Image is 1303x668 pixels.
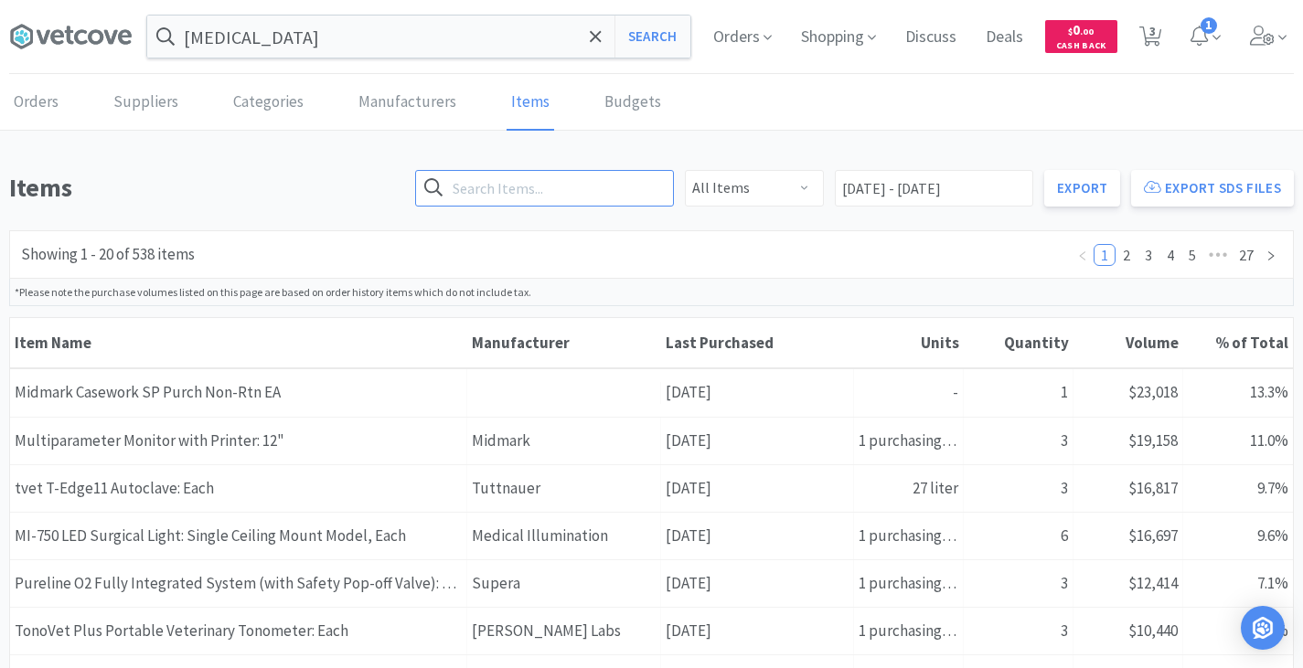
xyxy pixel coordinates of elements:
[1203,244,1233,266] span: •••
[1183,608,1293,654] div: 6.0%
[964,560,1073,607] div: 3
[10,608,467,654] div: TonoVet Plus Portable Veterinary Tonometer: Each
[1045,12,1117,61] a: $0.00Cash Back
[1183,513,1293,559] div: 9.6%
[1183,418,1293,464] div: 11.0%
[10,369,467,416] div: Midmark Casework SP Purch Non-Rtn EA
[467,513,661,559] div: Medical Illumination
[507,75,554,131] a: Items
[1160,245,1180,265] a: 4
[859,333,959,353] div: Units
[854,608,964,654] div: 1 purchasing unit
[1241,606,1285,650] div: Open Intercom Messenger
[854,418,964,464] div: 1 purchasing unit
[1095,245,1115,265] a: 1
[661,369,855,416] div: [DATE]
[1260,244,1282,266] li: Next Page
[1078,333,1179,353] div: Volume
[614,16,690,58] button: Search
[10,560,467,607] div: Pureline O2 Fully Integrated System (with Safety Pop-off Valve): Each
[1116,245,1137,265] a: 2
[472,333,657,353] div: Manufacturer
[661,560,855,607] div: [DATE]
[467,418,661,464] div: Midmark
[467,560,661,607] div: Supera
[229,75,308,131] a: Categories
[15,333,463,353] div: Item Name
[968,333,1069,353] div: Quantity
[1181,244,1203,266] li: 5
[661,608,855,654] div: [DATE]
[354,75,461,131] a: Manufacturers
[1068,21,1094,38] span: 0
[1077,250,1088,261] i: icon: left
[978,29,1031,46] a: Deals
[10,465,467,512] div: tvet T-Edge11 Autoclave: Each
[1266,250,1276,261] i: icon: right
[147,16,690,58] input: Search by item, sku, manufacturer, ingredient, size...
[964,608,1073,654] div: 3
[1044,170,1120,207] a: Export
[9,75,63,131] a: Orders
[1068,26,1073,37] span: $
[1203,244,1233,266] li: Next 5 Pages
[1183,369,1293,416] div: 13.3%
[9,167,404,208] h1: Items
[10,513,467,559] div: MI-750 LED Surgical Light: Single Ceiling Mount Model, Each
[1201,17,1217,34] span: 1
[1056,41,1106,53] span: Cash Back
[1116,244,1137,266] li: 2
[898,29,964,46] a: Discuss
[661,513,855,559] div: [DATE]
[1128,430,1178,451] span: $19,158
[964,418,1073,464] div: 3
[21,242,195,267] div: Showing 1 - 20 of 538 items
[1188,333,1288,353] div: % of Total
[10,418,467,464] div: Multiparameter Monitor with Printer: 12"
[415,170,674,207] input: Search Items...
[1183,560,1293,607] div: 7.1%
[964,369,1073,416] div: 1
[1183,465,1293,512] div: 9.7%
[1233,244,1260,266] li: 27
[1234,245,1259,265] a: 27
[1138,245,1159,265] a: 3
[1128,478,1178,498] span: $16,817
[1128,620,1178,641] span: $10,440
[9,279,1294,306] div: *Please note the purchase volumes listed on this page are based on order history items which do n...
[1128,382,1178,402] span: $23,018
[1128,573,1178,593] span: $12,414
[467,608,661,654] div: [PERSON_NAME] Labs
[1128,525,1178,546] span: $16,697
[467,465,661,512] div: Tuttnauer
[854,513,964,559] div: 1 purchasing unit
[600,75,666,131] a: Budgets
[1182,245,1202,265] a: 5
[109,75,183,131] a: Suppliers
[854,465,964,512] div: 27 liter
[1159,244,1181,266] li: 4
[661,418,855,464] div: [DATE]
[1132,31,1169,48] a: 3
[964,465,1073,512] div: 3
[1137,244,1159,266] li: 3
[666,333,850,353] div: Last Purchased
[854,560,964,607] div: 1 purchasing unit
[1080,26,1094,37] span: . 00
[661,465,855,512] div: [DATE]
[1131,170,1294,207] button: Export SDS Files
[1094,244,1116,266] li: 1
[835,170,1033,207] input: Select date range
[1072,244,1094,266] li: Previous Page
[854,369,964,416] div: -
[964,513,1073,559] div: 6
